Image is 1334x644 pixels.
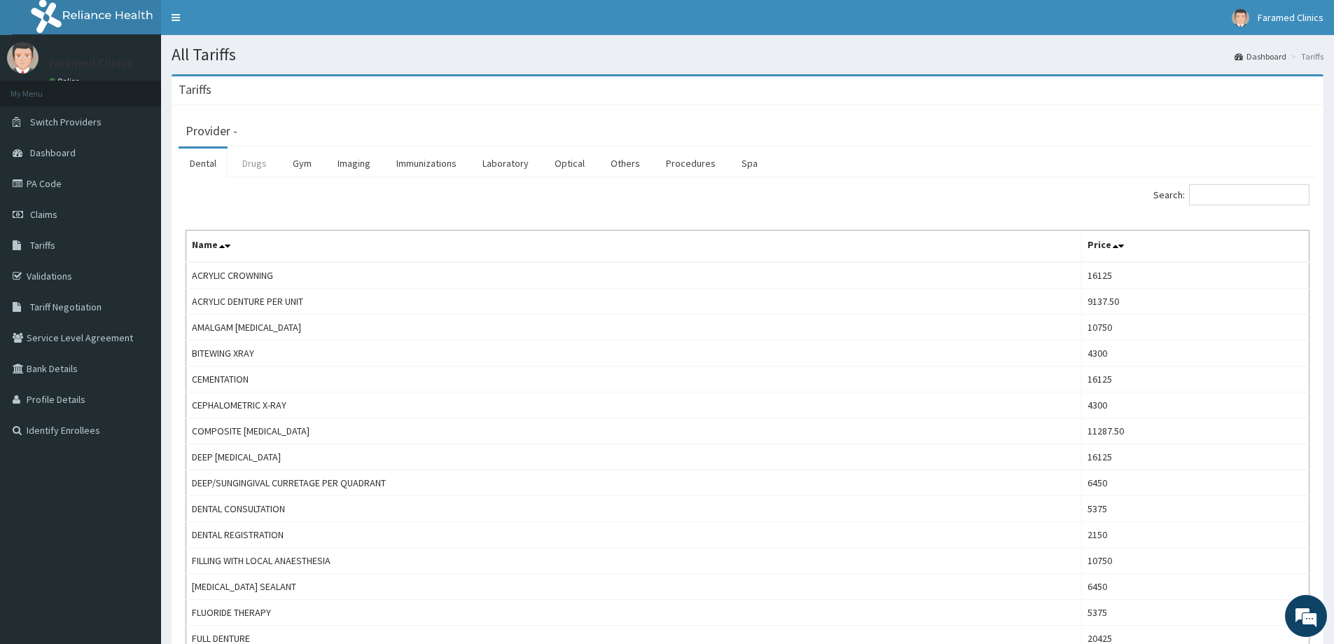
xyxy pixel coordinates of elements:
[186,392,1082,418] td: CEPHALOMETRIC X-RAY
[1082,548,1309,574] td: 10750
[1082,418,1309,444] td: 11287.50
[1082,315,1309,341] td: 10750
[186,574,1082,600] td: [MEDICAL_DATA] SEALANT
[1082,470,1309,496] td: 6450
[30,146,76,159] span: Dashboard
[179,149,228,178] a: Dental
[30,301,102,313] span: Tariff Negotiation
[186,548,1082,574] td: FILLING WITH LOCAL ANAESTHESIA
[1189,184,1309,205] input: Search:
[186,289,1082,315] td: ACRYLIC DENTURE PER UNIT
[186,444,1082,470] td: DEEP [MEDICAL_DATA]
[30,208,57,221] span: Claims
[1082,392,1309,418] td: 4300
[326,149,382,178] a: Imaging
[186,418,1082,444] td: COMPOSITE [MEDICAL_DATA]
[1082,262,1309,289] td: 16125
[1082,341,1309,366] td: 4300
[599,149,651,178] a: Others
[471,149,540,178] a: Laboratory
[1258,11,1323,24] span: Faramed Clinics
[1082,289,1309,315] td: 9137.50
[1288,50,1323,62] li: Tariffs
[543,149,596,178] a: Optical
[186,125,237,137] h3: Provider -
[655,149,727,178] a: Procedures
[730,149,769,178] a: Spa
[282,149,323,178] a: Gym
[1082,366,1309,392] td: 16125
[1082,522,1309,548] td: 2150
[231,149,278,178] a: Drugs
[1232,9,1249,27] img: User Image
[186,315,1082,341] td: AMALGAM [MEDICAL_DATA]
[7,42,39,74] img: User Image
[172,46,1323,64] h1: All Tariffs
[179,83,211,96] h3: Tariffs
[30,116,102,128] span: Switch Providers
[49,76,83,86] a: Online
[385,149,468,178] a: Immunizations
[49,57,133,69] p: Faramed Clinics
[186,341,1082,366] td: BITEWING XRAY
[1153,184,1309,205] label: Search:
[1082,496,1309,522] td: 5375
[186,600,1082,626] td: FLUORIDE THERAPY
[186,522,1082,548] td: DENTAL REGISTRATION
[186,496,1082,522] td: DENTAL CONSULTATION
[1235,50,1286,62] a: Dashboard
[1082,574,1309,600] td: 6450
[30,239,55,252] span: Tariffs
[186,366,1082,392] td: CEMENTATION
[1082,444,1309,470] td: 16125
[186,262,1082,289] td: ACRYLIC CROWNING
[186,470,1082,496] td: DEEP/SUNGINGIVAL CURRETAGE PER QUADRANT
[1082,600,1309,626] td: 5375
[186,231,1082,263] th: Name
[1082,231,1309,263] th: Price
